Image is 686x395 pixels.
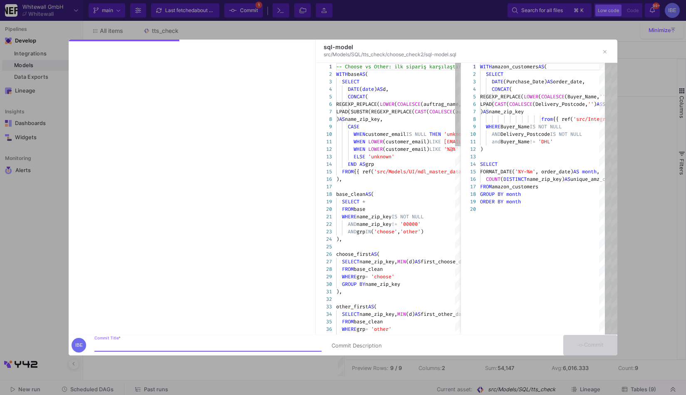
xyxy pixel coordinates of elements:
span: ( [359,86,362,92]
div: src/Models/SQL/tts_check/choose_check2/sql-model.sql [324,51,572,58]
div: 29 [317,273,332,280]
span: {{ ref( [354,168,374,175]
div: 19 [317,198,332,205]
span: name_zip_key [357,221,391,227]
span: [EMAIL_ADDRESS][DOMAIN_NAME]%' [444,138,531,145]
span: unique_amz_customers [570,176,629,182]
div: 6 [461,100,476,108]
span: (auftrag_name, [421,101,461,107]
span: THEN [429,131,441,137]
div: 15 [317,168,332,175]
div: 12 [317,145,332,153]
span: ) [336,116,339,122]
span: COALESCE [541,93,565,100]
div: 28 [317,265,332,273]
span: IS [530,123,535,130]
div: 10 [461,130,476,138]
div: 3 [317,78,332,85]
span: AS [538,63,544,70]
span: (d) [406,258,415,265]
span: NULL [415,131,426,137]
div: 8 [317,115,332,123]
span: WITH [480,63,492,70]
div: 9 [461,123,476,130]
span: IN [365,228,371,235]
span: ( [538,93,541,100]
span: END [348,161,357,167]
span: '%Y-%m' [515,168,535,175]
span: ), [336,288,342,295]
span: NOT [400,213,409,220]
span: (auftrag_plz, [453,108,490,115]
span: NOT [559,131,567,137]
span: (customer_email) [383,146,429,152]
span: AS [365,191,371,197]
span: FROM [342,168,354,175]
span: WHERE [486,123,500,130]
span: and [492,138,500,145]
span: ORDER [480,198,495,205]
span: COUNT [486,176,500,182]
span: 'choose' [374,228,397,235]
span: base_clean [354,318,383,325]
span: ( [426,108,429,115]
span: ) [594,101,597,107]
span: LOWER [380,101,394,107]
span: FROM [342,266,354,272]
span: = [365,273,368,280]
span: GROUP [480,191,495,197]
span: WHERE [342,273,357,280]
span: customer_email [365,131,406,137]
div: 13 [461,153,476,160]
span: NULL [550,123,562,130]
span: (Purchase_Date) [503,78,547,85]
span: FORMAT_DATE( [480,168,515,175]
span: FROM [342,318,354,325]
span: LPAD( [480,101,495,107]
div: 7 [461,108,476,115]
span: name_zip_key [365,281,400,287]
span: base_clean [336,191,365,197]
span: choose_first [336,251,371,257]
span: CAST [415,108,426,115]
div: 3 [461,78,476,85]
div: 37 [317,333,332,340]
div: 11 [461,138,476,145]
span: AND [492,131,500,137]
span: != [530,138,535,145]
div: 33 [317,303,332,310]
span: AS [597,101,602,107]
span: IS [406,131,412,137]
span: AS [377,86,383,92]
span: -- Choose vs Other: ilk sipariş karşılaştırması + [336,63,479,70]
span: NULL [570,131,582,137]
span: amazon_customers [492,183,538,190]
span: 'choose' [371,273,394,280]
span: AND [348,221,357,227]
span: {{ ref( [553,116,573,122]
span: CASE [348,123,359,130]
span: ( [374,303,377,310]
div: 23 [317,228,332,235]
span: ( [544,63,547,70]
span: COALESCE [509,101,532,107]
div: 22 [317,220,332,228]
div: IBE [72,338,86,352]
span: SELECT [486,71,503,77]
div: 16 [461,175,476,183]
div: 8 [461,115,476,123]
span: ( [394,101,397,107]
span: REGEXP_REPLACE( [336,101,380,107]
span: ) [374,86,377,92]
span: first_other_date [421,311,467,317]
div: 20 [461,205,476,213]
span: amazon_customers [492,63,538,70]
div: 25 [317,243,332,250]
div: 27 [317,258,332,265]
span: , order_date) [535,168,573,175]
span: base_clean [354,266,383,272]
span: DISTINCT [503,176,527,182]
span: name_zip_key, [359,258,397,265]
span: Buyer_Name [500,123,530,130]
span: NOT [538,123,547,130]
